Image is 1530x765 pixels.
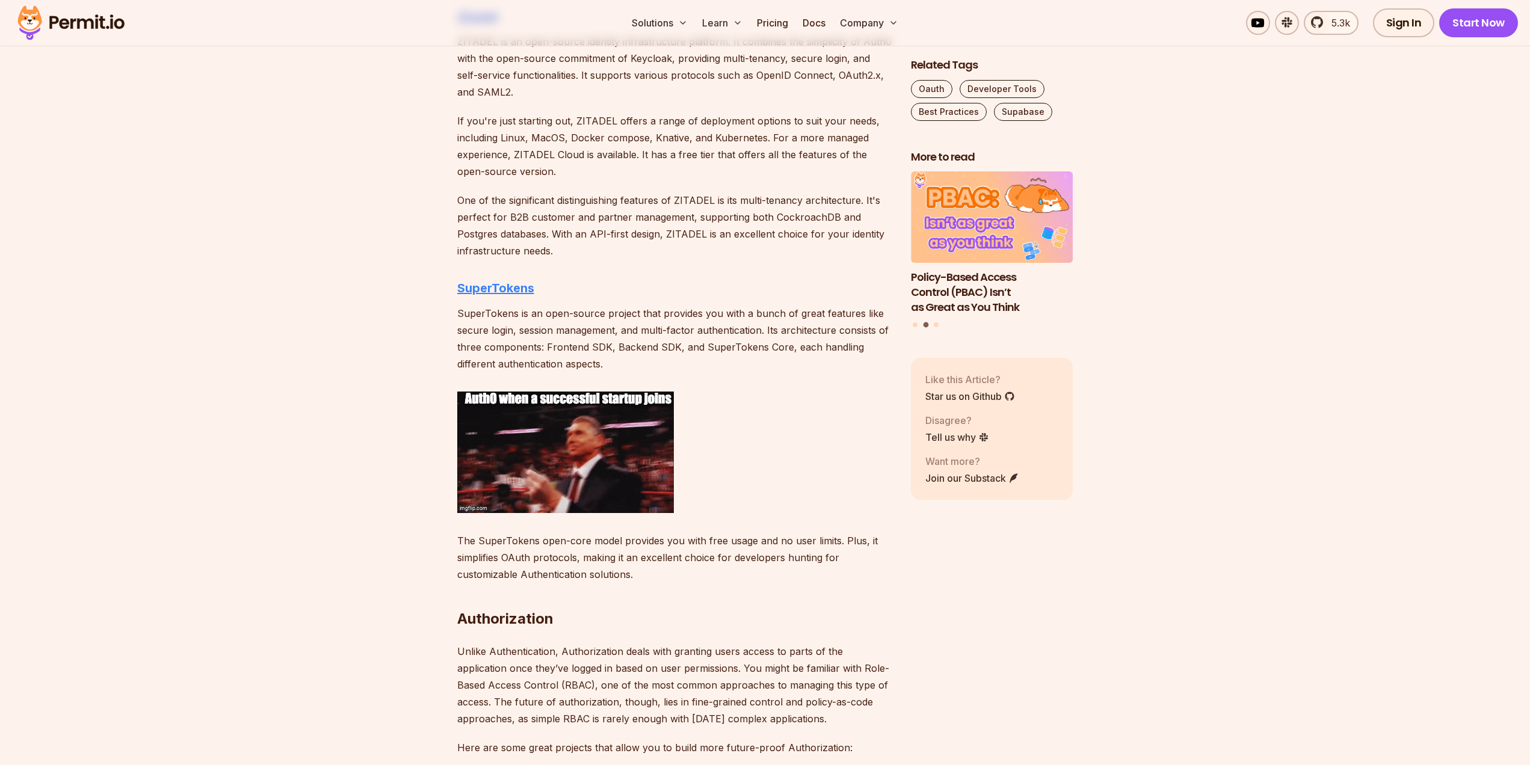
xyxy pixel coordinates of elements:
a: Docs [798,11,830,35]
button: Go to slide 3 [934,322,939,327]
p: ZITADEL is an open-source identity infrastructure platform. It combines the simplicity of Auth0 w... [457,33,892,100]
a: Policy-Based Access Control (PBAC) Isn’t as Great as You ThinkPolicy-Based Access Control (PBAC) ... [911,172,1073,315]
a: Developer Tools [960,80,1044,98]
p: The SuperTokens open-core model provides you with free usage and no user limits. Plus, it simplif... [457,532,892,583]
button: Solutions [627,11,693,35]
a: Best Practices [911,103,987,121]
a: Star us on Github [925,389,1015,404]
p: SuperTokens is an open-source project that provides you with a bunch of great features like secur... [457,305,892,372]
span: 5.3k [1324,16,1350,30]
p: Disagree? [925,413,989,428]
a: Start Now [1439,8,1518,37]
p: One of the significant distinguishing features of ZITADEL is its multi-tenancy architecture. It's... [457,192,892,259]
p: If you're just starting out, ZITADEL offers a range of deployment options to suit your needs, inc... [457,112,892,180]
a: Join our Substack [925,471,1019,485]
strong: Authorization [457,610,554,627]
button: Go to slide 1 [913,322,918,327]
p: Want more? [925,454,1019,469]
button: Company [835,11,903,35]
img: Policy-Based Access Control (PBAC) Isn’t as Great as You Think [911,172,1073,263]
a: Supabase [994,103,1052,121]
li: 2 of 3 [911,172,1073,315]
h2: More to read [911,150,1073,165]
a: Sign In [1373,8,1435,37]
p: Unlike Authentication, Authorization deals with granting users access to parts of the application... [457,643,892,727]
h3: Policy-Based Access Control (PBAC) Isn’t as Great as You Think [911,270,1073,315]
div: Posts [911,172,1073,330]
img: Permit logo [12,2,130,43]
a: Tell us why [925,430,989,444]
h2: Related Tags [911,58,1073,73]
button: Go to slide 2 [923,322,928,328]
button: Learn [697,11,747,35]
p: Like this Article? [925,372,1015,387]
p: Here are some great projects that allow you to build more future-proof Authorization: [457,739,892,756]
a: Pricing [752,11,793,35]
a: Oauth [911,80,952,98]
a: SuperTokens [457,281,534,295]
img: 88f4w9.gif [457,392,674,513]
a: 5.3k [1304,11,1359,35]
